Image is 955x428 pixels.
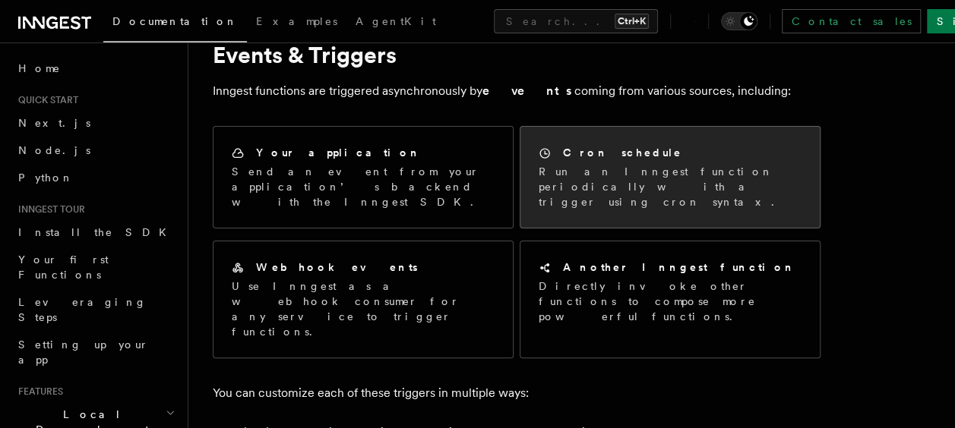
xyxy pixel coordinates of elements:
h2: Another Inngest function [563,260,795,275]
a: Node.js [12,137,179,164]
a: Python [12,164,179,191]
a: Documentation [103,5,247,42]
p: Inngest functions are triggered asynchronously by coming from various sources, including: [213,80,821,102]
span: Setting up your app [18,338,149,366]
span: Examples [256,15,337,27]
p: Directly invoke other functions to compose more powerful functions. [539,279,802,324]
button: Toggle dark mode [721,12,757,30]
a: Next.js [12,109,179,137]
strong: events [482,83,574,98]
a: Contact sales [782,9,921,33]
a: Another Inngest functionDirectly invoke other functions to compose more powerful functions. [520,241,821,358]
p: You can customize each of these triggers in multiple ways: [213,382,821,404]
a: Webhook eventsUse Inngest as a webhook consumer for any service to trigger functions. [213,241,514,358]
span: Quick start [12,94,78,106]
p: Send an event from your application’s backend with the Inngest SDK. [232,164,495,209]
a: Setting up your app [12,331,179,373]
h2: Your application [256,145,421,160]
a: AgentKit [346,5,445,41]
span: Home [18,61,61,76]
h2: Webhook events [256,260,418,275]
a: Home [12,55,179,82]
h1: Events & Triggers [213,41,821,68]
p: Use Inngest as a webhook consumer for any service to trigger functions. [232,279,495,339]
a: Leveraging Steps [12,288,179,331]
kbd: Ctrl+K [615,14,649,29]
button: Search...Ctrl+K [494,9,658,33]
span: AgentKit [356,15,436,27]
a: Your first Functions [12,246,179,288]
span: Features [12,386,63,398]
span: Your first Functions [18,253,109,281]
span: Inngest tour [12,203,85,216]
a: Cron scheduleRun an Inngest function periodically with a trigger using cron syntax. [520,126,821,228]
a: Examples [247,5,346,41]
span: Next.js [18,117,90,129]
span: Documentation [112,15,238,27]
h2: Cron schedule [563,145,682,160]
span: Leveraging Steps [18,296,147,323]
a: Install the SDK [12,219,179,246]
span: Node.js [18,144,90,156]
p: Run an Inngest function periodically with a trigger using cron syntax. [539,164,802,209]
span: Install the SDK [18,226,176,238]
a: Your applicationSend an event from your application’s backend with the Inngest SDK. [213,126,514,228]
span: Python [18,172,74,184]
